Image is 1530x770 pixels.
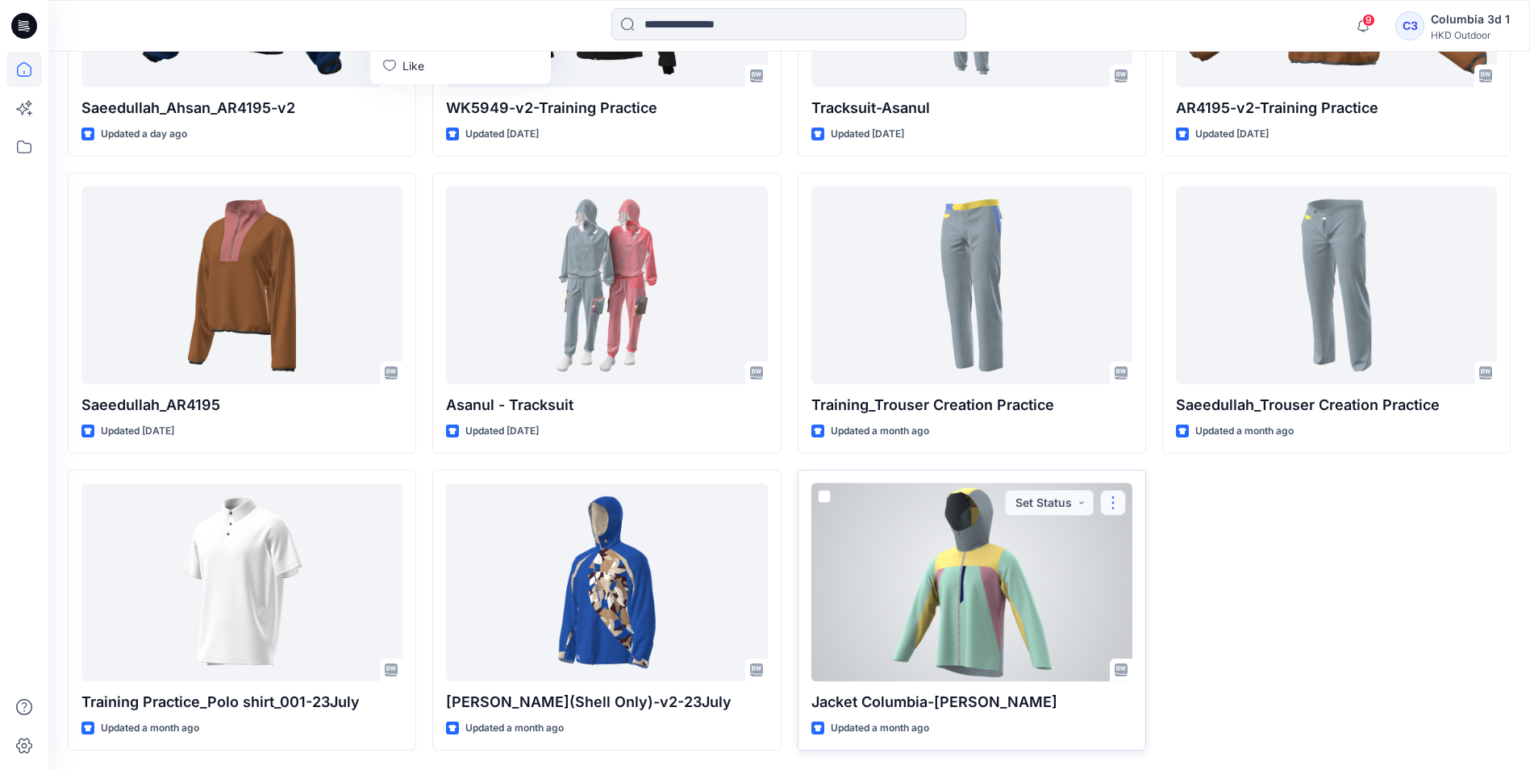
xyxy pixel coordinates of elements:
a: Training Practice_Polo shirt_001-23July [81,483,402,681]
a: Training_Trouser Creation Practice [811,186,1132,384]
a: Saeedullah_Trouser Creation Practice [1176,186,1497,384]
p: Updated a month ago [101,720,199,737]
p: Jacket Columbia-[PERSON_NAME] [811,691,1132,714]
p: Saeedullah_AR4195 [81,394,402,416]
p: Updated [DATE] [831,126,904,143]
p: Updated a month ago [1195,423,1294,440]
p: Updated a month ago [465,720,564,737]
p: AR4195-v2-Training Practice [1176,97,1497,119]
p: Asanul - Tracksuit [446,394,767,416]
p: Saeedullah_Ahsan_AR4195-v2 [81,97,402,119]
a: Saeedullah_AR4195 [81,186,402,384]
a: Asanul - Tracksuit [446,186,767,384]
p: WK5949-v2-Training Practice [446,97,767,119]
a: Jacket Columbia-Asanul Hoque [811,483,1132,681]
p: Tracksuit-Asanul [811,97,1132,119]
p: Training Practice_Polo shirt_001-23July [81,691,402,714]
div: HKD Outdoor [1431,29,1510,41]
p: Updated a day ago [101,126,187,143]
p: [PERSON_NAME](Shell Only)-v2-23July [446,691,767,714]
div: C3 [1395,11,1424,40]
p: Updated [DATE] [465,423,539,440]
p: Updated a month ago [831,423,929,440]
p: Like [402,57,424,74]
p: Updated [DATE] [101,423,174,440]
p: Updated [DATE] [1195,126,1269,143]
p: Training_Trouser Creation Practice [811,394,1132,416]
a: Saeedullah Men's_Hard_Shell_Jacket(Shell Only)-v2-23July [446,483,767,681]
div: Columbia 3d 1 [1431,10,1510,29]
span: 9 [1362,14,1375,27]
p: Updated a month ago [831,720,929,737]
p: Saeedullah_Trouser Creation Practice [1176,394,1497,416]
p: Updated [DATE] [465,126,539,143]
